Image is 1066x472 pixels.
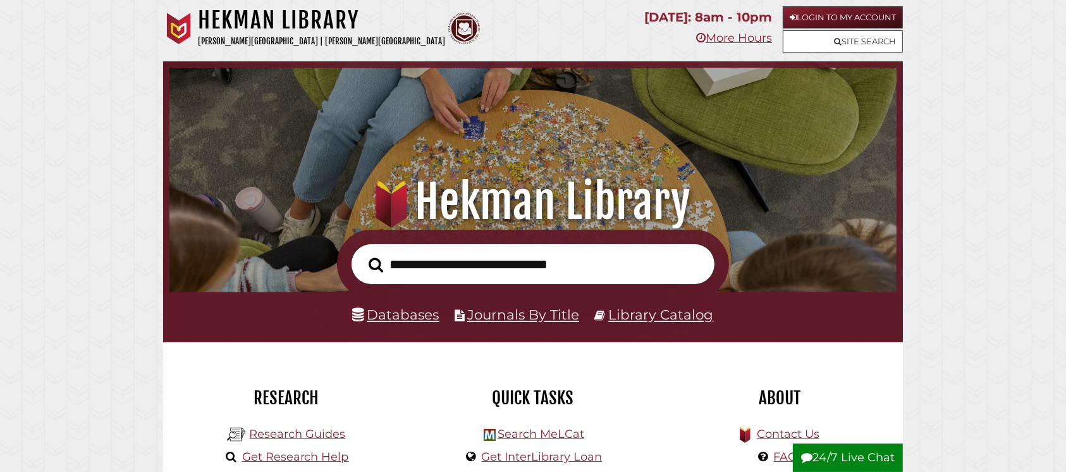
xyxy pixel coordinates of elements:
a: Research Guides [249,427,345,441]
a: Databases [353,306,439,323]
a: Login to My Account [783,6,903,28]
img: Calvin Theological Seminary [448,13,480,44]
a: Site Search [783,30,903,53]
a: Get Research Help [242,450,349,464]
button: Search [362,254,389,276]
a: Library Catalog [609,306,714,323]
img: Hekman Library Logo [227,425,246,444]
a: Journals By Title [467,306,579,323]
p: [PERSON_NAME][GEOGRAPHIC_DATA] | [PERSON_NAME][GEOGRAPHIC_DATA] [198,34,445,49]
h2: Research [173,387,400,409]
a: Search MeLCat [498,427,584,441]
a: Get InterLibrary Loan [482,450,603,464]
a: Contact Us [757,427,819,441]
a: More Hours [696,31,772,45]
img: Calvin University [163,13,195,44]
h2: Quick Tasks [419,387,647,409]
p: [DATE]: 8am - 10pm [644,6,772,28]
img: Hekman Library Logo [484,429,496,441]
h1: Hekman Library [185,174,880,230]
a: FAQs [774,450,804,464]
i: Search [369,257,383,273]
h2: About [666,387,893,409]
h1: Hekman Library [198,6,445,34]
